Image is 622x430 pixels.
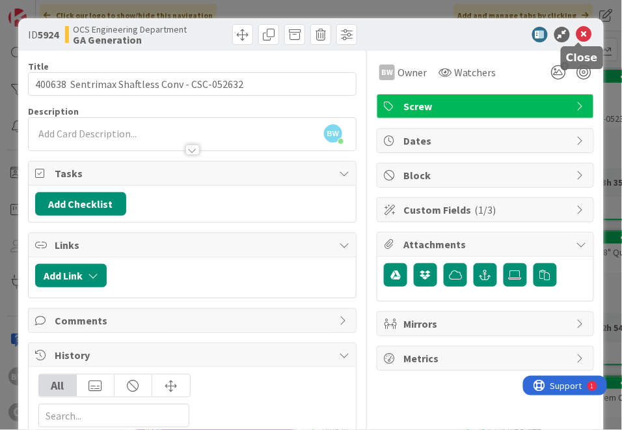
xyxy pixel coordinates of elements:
[403,98,570,114] span: Screw
[38,404,189,427] input: Search...
[35,192,126,216] button: Add Checklist
[403,351,570,366] span: Metrics
[73,35,187,45] b: GA Generation
[28,106,79,117] span: Description
[28,61,49,72] label: Title
[403,202,570,218] span: Custom Fields
[27,2,59,18] span: Support
[68,5,71,16] div: 1
[55,347,332,363] span: History
[403,167,570,183] span: Block
[403,133,570,149] span: Dates
[55,313,332,328] span: Comments
[35,264,107,287] button: Add Link
[28,72,357,96] input: type card name here...
[39,375,77,397] div: All
[454,64,496,80] span: Watchers
[403,236,570,252] span: Attachments
[28,27,59,42] span: ID
[475,203,496,216] span: ( 1/3 )
[379,64,395,80] div: BW
[324,124,342,143] span: BW
[55,165,332,181] span: Tasks
[566,51,598,64] h5: Close
[38,28,59,41] b: 5924
[55,237,332,253] span: Links
[403,316,570,332] span: Mirrors
[398,64,427,80] span: Owner
[73,24,187,35] span: OCS Engineering Department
